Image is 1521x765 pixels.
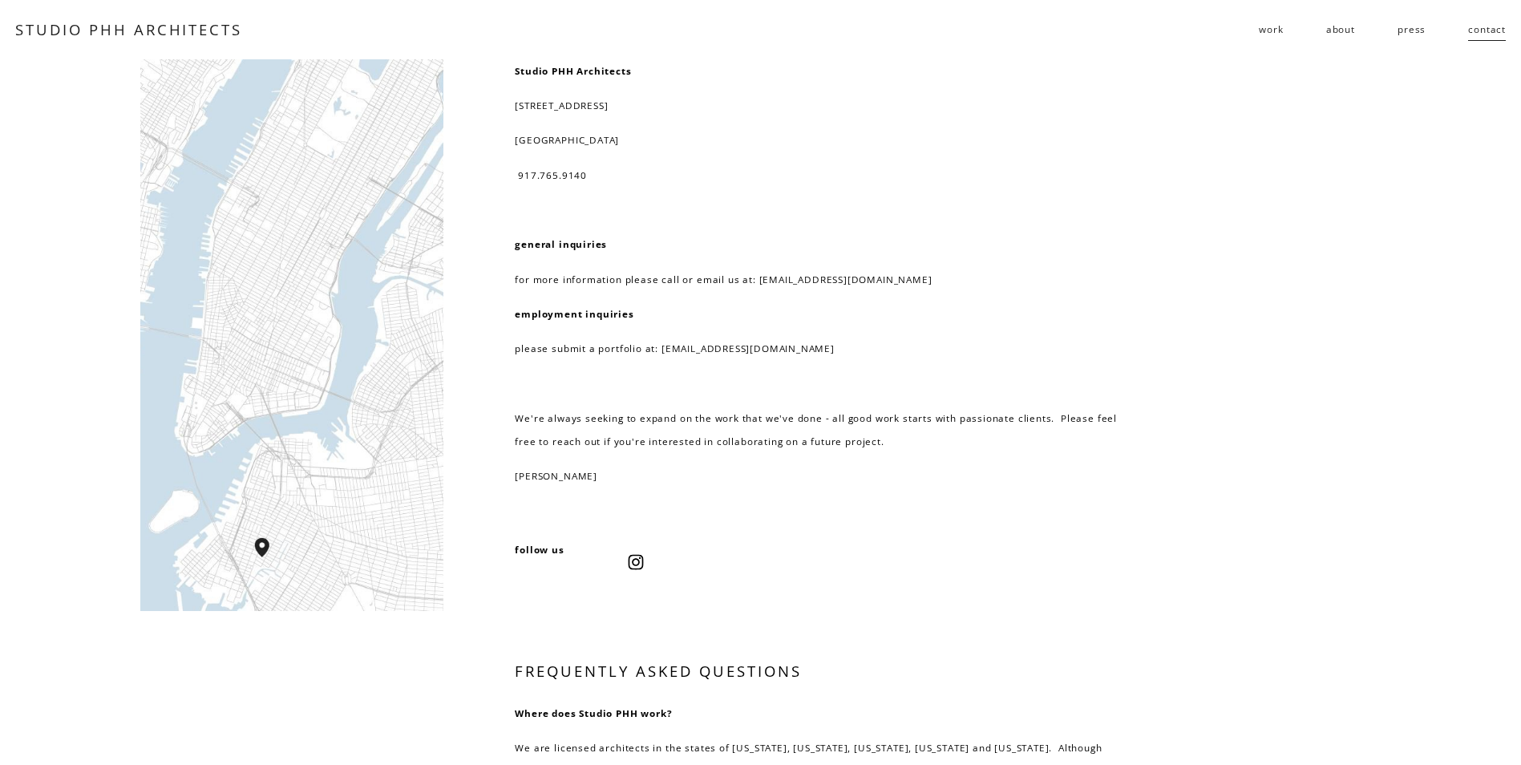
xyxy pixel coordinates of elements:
h3: FREQUENTLY ASKED QUESTIONS [515,661,1131,682]
strong: Studio PHH Architects [515,64,631,77]
p: [GEOGRAPHIC_DATA] [515,128,1131,152]
p: [STREET_ADDRESS] [515,94,1131,117]
strong: follow us [515,543,564,556]
a: contact [1468,17,1506,42]
p: [PERSON_NAME] [515,464,1131,488]
p: for more information please call or email us at: [EMAIL_ADDRESS][DOMAIN_NAME] [515,268,1131,291]
span: work [1259,18,1283,41]
p: 917.765.9140 [515,164,1131,187]
a: press [1398,17,1426,42]
strong: employment inquiries [515,307,633,320]
a: folder dropdown [1259,17,1283,42]
p: We're always seeking to expand on the work that we've done - all good work starts with passionate... [515,407,1131,454]
strong: general inquiries [515,237,607,250]
a: STUDIO PHH ARCHITECTS [15,19,242,39]
p: please submit a portfolio at: [EMAIL_ADDRESS][DOMAIN_NAME] [515,337,1131,360]
a: about [1326,17,1355,42]
strong: Where does Studio PHH work? [515,706,672,719]
a: Instagram [628,554,644,570]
